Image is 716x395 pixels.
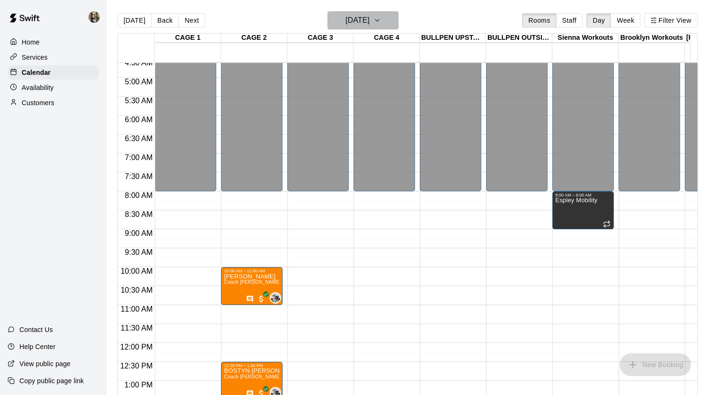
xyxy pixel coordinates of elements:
span: 1:00 PM [122,381,155,389]
span: 4:30 AM [123,59,155,67]
span: Matt Hill [274,292,281,304]
button: Next [178,13,205,27]
div: Brooklyn Mohamud [87,8,106,27]
p: Customers [22,98,54,108]
p: Calendar [22,68,51,77]
div: 12:30 PM – 1:30 PM [224,363,265,368]
img: Brooklyn Mohamud [88,11,100,23]
div: CAGE 2 [221,34,287,43]
span: 8:00 AM [123,191,155,199]
span: 11:30 AM [118,324,155,332]
div: 8:00 AM – 9:00 AM [555,193,593,197]
p: Home [22,37,40,47]
div: BULLPEN UPSTAIRS [420,34,486,43]
a: Services [8,50,99,64]
span: 9:00 AM [123,229,155,237]
a: Availability [8,81,99,95]
div: Sienna Workouts [552,34,619,43]
span: Recurring event [603,220,610,228]
div: 10:00 AM – 11:00 AM [224,269,267,273]
p: Contact Us [19,325,53,334]
div: 10:00 AM – 11:00 AM: Coach Matt Hill One on One [221,267,283,305]
a: Customers [8,96,99,110]
button: Filter View [644,13,697,27]
span: 10:00 AM [118,267,155,275]
button: Staff [556,13,583,27]
p: Availability [22,83,54,92]
a: Calendar [8,65,99,80]
span: 12:30 PM [118,362,155,370]
button: [DATE] [327,11,398,29]
span: 10:30 AM [118,286,155,294]
a: Home [8,35,99,49]
span: 12:00 PM [118,343,155,351]
div: BULLPEN OUTSIDE [486,34,552,43]
div: Brooklyn Workouts [619,34,685,43]
span: You don't have the permission to add bookings [619,360,691,368]
h6: [DATE] [345,14,370,27]
span: 5:30 AM [123,97,155,105]
button: [DATE] [117,13,151,27]
div: 8:00 AM – 9:00 AM: Espley Mobility [552,191,614,229]
div: Matt Hill [270,292,281,304]
p: Services [22,53,48,62]
p: Copy public page link [19,376,84,386]
button: Day [586,13,611,27]
button: Back [151,13,179,27]
button: Week [610,13,640,27]
button: Rooms [522,13,556,27]
span: All customers have paid [256,294,266,304]
span: 7:00 AM [123,153,155,162]
img: Matt Hill [271,293,280,303]
span: 8:30 AM [123,210,155,218]
div: CAGE 1 [155,34,221,43]
p: View public page [19,359,71,368]
span: 7:30 AM [123,172,155,180]
span: 9:30 AM [123,248,155,256]
span: 11:00 AM [118,305,155,313]
svg: Has notes [246,295,254,303]
span: 6:00 AM [123,116,155,124]
span: 6:30 AM [123,135,155,143]
span: Coach [PERSON_NAME] One on One [224,374,309,379]
span: 5:00 AM [123,78,155,86]
span: Coach [PERSON_NAME] One on One [224,279,309,285]
div: CAGE 3 [287,34,354,43]
p: Help Center [19,342,55,351]
div: CAGE 4 [354,34,420,43]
